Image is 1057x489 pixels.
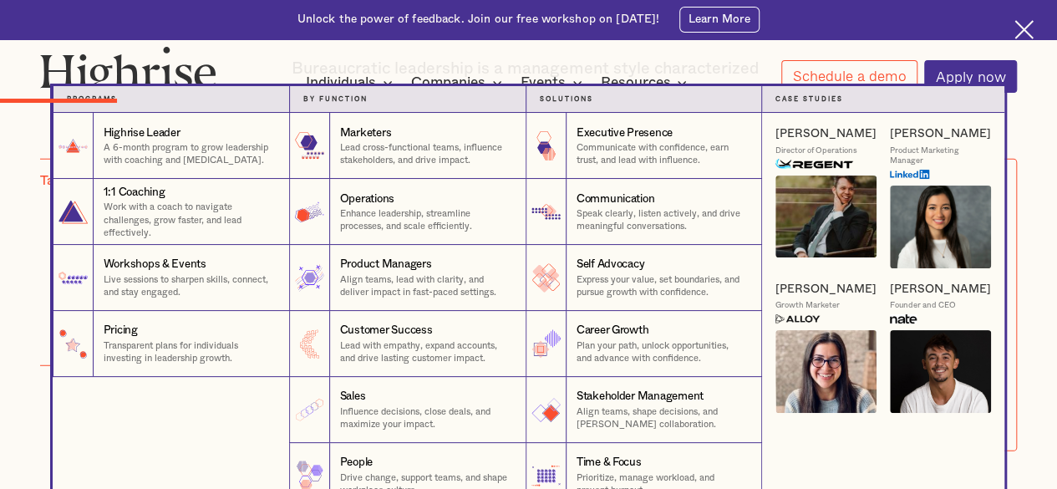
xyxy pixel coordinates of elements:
[340,257,432,273] div: Product Managers
[577,389,704,405] div: Stakeholder Management
[306,73,398,93] div: Individuals
[540,96,593,103] strong: Solutions
[526,311,762,377] a: Career GrowthPlan your path, unlock opportunities, and advance with confidence.
[526,113,762,179] a: Executive PresenceCommunicate with confidence, earn trust, and lead with influence.
[340,323,433,339] div: Customer Success
[890,282,991,297] a: [PERSON_NAME]
[104,125,180,141] div: Highrise Leader
[577,141,749,167] p: Communicate with confidence, earn trust, and lead with influence.
[340,339,513,365] p: Lead with empathy, expand accounts, and drive lasting customer impact.
[67,96,117,103] strong: Programs
[577,323,649,339] div: Career Growth
[340,125,392,141] div: Marketers
[340,389,366,405] div: Sales
[600,73,692,93] div: Resources
[53,179,289,245] a: 1:1 CoachingWork with a coach to navigate challenges, grow faster, and lead effectively.
[104,339,277,365] p: Transparent plans for individuals investing in leadership growth.
[890,126,991,141] a: [PERSON_NAME]
[289,113,526,179] a: MarketersLead cross-functional teams, influence stakeholders, and drive impact.
[40,46,216,99] img: Highrise logo
[340,405,513,431] p: Influence decisions, close deals, and maximize your impact.
[577,405,749,431] p: Align teams, shape decisions, and [PERSON_NAME] collaboration.
[526,179,762,245] a: CommunicationSpeak clearly, listen actively, and drive meaningful conversations.
[53,245,289,311] a: Workshops & EventsLive sessions to sharpen skills, connect, and stay engaged.
[53,311,289,377] a: PricingTransparent plans for individuals investing in leadership growth.
[1014,20,1034,39] img: Cross icon
[577,207,749,233] p: Speak clearly, listen actively, and drive meaningful conversations.
[289,311,526,377] a: Customer SuccessLead with empathy, expand accounts, and drive lasting customer impact.
[577,339,749,365] p: Plan your path, unlock opportunities, and advance with confidence.
[890,300,956,311] div: Founder and CEO
[306,73,376,93] div: Individuals
[340,141,513,167] p: Lead cross-functional teams, influence stakeholders, and drive impact.
[679,7,760,33] a: Learn More
[924,60,1017,93] a: Apply now
[289,179,526,245] a: OperationsEnhance leadership, streamline processes, and scale efficiently.
[340,207,513,233] p: Enhance leadership, streamline processes, and scale efficiently.
[297,12,660,28] div: Unlock the power of feedback. Join our free workshop on [DATE]!
[289,377,526,443] a: SalesInfluence decisions, close deals, and maximize your impact.
[600,73,670,93] div: Resources
[411,73,485,93] div: Companies
[53,113,289,179] a: Highrise LeaderA 6-month program to grow leadership with coaching and [MEDICAL_DATA].
[104,257,206,273] div: Workshops & Events
[526,245,762,311] a: Self AdvocacyExpress your value, set boundaries, and pursue growth with confidence.
[104,323,138,339] div: Pricing
[526,377,762,443] a: Stakeholder ManagementAlign teams, shape decisions, and [PERSON_NAME] collaboration.
[775,126,877,141] a: [PERSON_NAME]
[104,185,165,201] div: 1:1 Coaching
[303,96,368,103] strong: by function
[577,257,645,273] div: Self Advocacy
[521,73,587,93] div: Events
[775,96,843,103] strong: Case Studies
[775,300,840,311] div: Growth Marketer
[521,73,566,93] div: Events
[781,60,917,93] a: Schedule a demo
[577,273,749,299] p: Express your value, set boundaries, and pursue growth with confidence.
[104,141,277,167] p: A 6-month program to grow leadership with coaching and [MEDICAL_DATA].
[577,455,642,471] div: Time & Focus
[775,145,857,156] div: Director of Operations
[577,191,655,207] div: Communication
[577,125,673,141] div: Executive Presence
[104,273,277,299] p: Live sessions to sharpen skills, connect, and stay engaged.
[340,455,373,471] div: People
[890,145,991,166] div: Product Marketing Manager
[104,201,277,239] p: Work with a coach to navigate challenges, grow faster, and lead effectively.
[340,191,394,207] div: Operations
[775,282,877,297] a: [PERSON_NAME]
[289,245,526,311] a: Product ManagersAlign teams, lead with clarity, and deliver impact in fast-paced settings.
[411,73,507,93] div: Companies
[340,273,513,299] p: Align teams, lead with clarity, and deliver impact in fast-paced settings.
